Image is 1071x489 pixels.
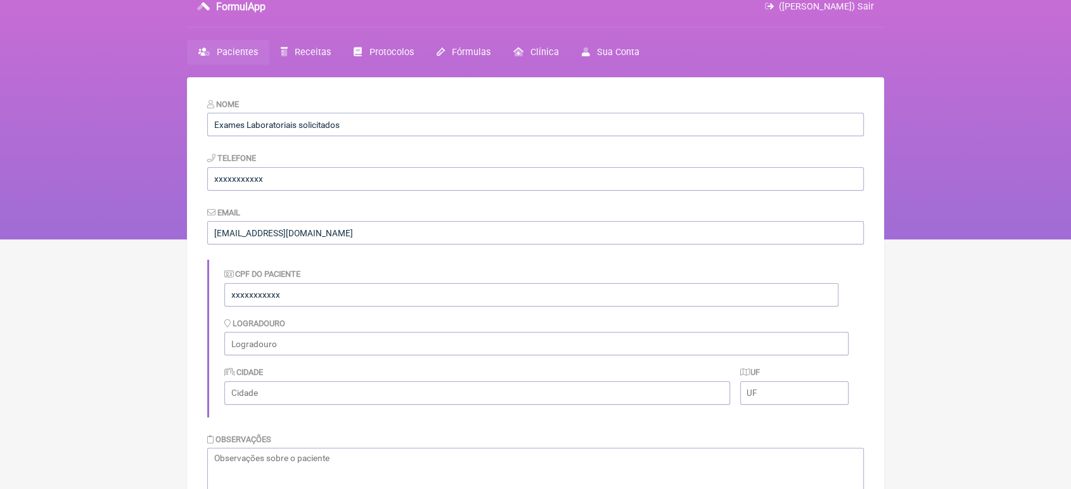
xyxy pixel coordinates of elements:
label: Observações [207,435,271,444]
span: Fórmulas [452,47,491,58]
a: Sua Conta [570,40,651,65]
label: CPF do Paciente [224,269,300,279]
a: ([PERSON_NAME]) Sair [765,1,874,12]
span: Sua Conta [597,47,639,58]
input: paciente@email.com [207,221,864,244]
a: Receitas [269,40,342,65]
a: Protocolos [342,40,425,65]
span: Clínica [530,47,559,58]
input: Nome do Paciente [207,113,864,136]
input: Logradouro [224,332,849,355]
label: Logradouro [224,319,285,328]
span: ([PERSON_NAME]) Sair [779,1,874,12]
a: Fórmulas [425,40,502,65]
input: Identificação do Paciente [224,283,838,307]
input: Cidade [224,381,730,405]
label: Nome [207,99,239,109]
label: Email [207,208,240,217]
h3: FormulApp [216,1,266,13]
label: UF [740,367,760,377]
label: Cidade [224,367,263,377]
input: 21 9124 2137 [207,167,864,191]
span: Receitas [295,47,331,58]
a: Clínica [502,40,570,65]
span: Protocolos [369,47,414,58]
a: Pacientes [187,40,269,65]
label: Telefone [207,153,256,163]
span: Pacientes [217,47,258,58]
input: UF [740,381,849,405]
